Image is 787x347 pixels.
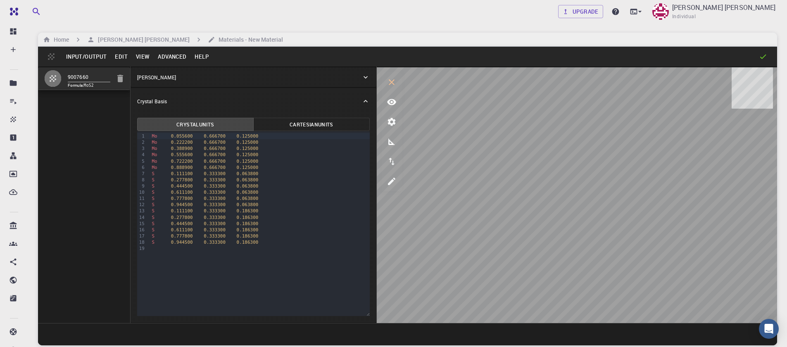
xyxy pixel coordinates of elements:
span: 0.186300 [237,233,259,239]
button: View [132,50,154,63]
button: Help [190,50,213,63]
span: 0.333300 [204,221,226,226]
span: 0.333300 [204,183,226,189]
span: Individual [672,12,696,21]
button: Edit [111,50,132,63]
span: 0.666700 [204,165,226,170]
code: MoS2 [84,83,94,88]
span: 0.666700 [204,152,226,157]
span: 0.611100 [171,190,193,195]
span: 0.722200 [171,159,193,164]
span: 0.063800 [237,202,259,207]
button: Input/Output [62,50,111,63]
span: S [152,227,155,233]
span: Mo [152,152,157,157]
span: 0.111100 [171,208,193,214]
span: S [152,215,155,220]
span: 0.555600 [171,152,193,157]
span: 0.125000 [237,152,259,157]
span: 0.186300 [237,240,259,245]
span: 0.666700 [204,133,226,139]
span: 0.186300 [237,208,259,214]
img: Sanjay Kumar Mahla [652,3,669,20]
span: 0.333300 [204,233,226,239]
span: 0.888900 [171,165,193,170]
span: S [152,177,155,183]
button: CartesianUnits [253,118,370,131]
span: 0.125000 [237,140,259,145]
a: Upgrade [558,5,603,18]
span: 0.222200 [171,140,193,145]
div: 6 [137,164,146,171]
span: 0.611100 [171,227,193,233]
span: 0.333300 [204,240,226,245]
span: 0.055600 [171,133,193,139]
span: 0.125000 [237,159,259,164]
span: 0.944500 [171,240,193,245]
span: 0.333300 [204,227,226,233]
div: 10 [137,189,146,195]
span: S [152,196,155,201]
span: 0.333300 [204,202,226,207]
p: [PERSON_NAME] [PERSON_NAME] [672,2,775,12]
span: 0.388900 [171,146,193,151]
button: CrystalUnits [137,118,254,131]
div: 9 [137,183,146,189]
div: 13 [137,208,146,214]
span: 0.125000 [237,165,259,170]
span: 0.063800 [237,177,259,183]
span: S [152,221,155,226]
h6: Materials - New Material [215,35,283,44]
span: S [152,183,155,189]
p: Crystal Basis [137,97,167,105]
span: 0.666700 [204,146,226,151]
div: 3 [137,145,146,152]
span: 0.125000 [237,133,259,139]
span: 0.333300 [204,208,226,214]
button: Advanced [154,50,190,63]
span: Mo [152,146,157,151]
div: 12 [137,202,146,208]
div: Crystal Basis [131,88,376,114]
span: 0.444500 [171,221,193,226]
span: 0.186300 [237,227,259,233]
span: S [152,233,155,239]
div: 11 [137,195,146,202]
div: 2 [137,139,146,145]
span: Mo [152,133,157,139]
span: 0.125000 [237,146,259,151]
span: Mo [152,159,157,164]
img: logo [7,7,18,16]
div: 19 [137,245,146,252]
div: 4 [137,152,146,158]
span: S [152,240,155,245]
span: 0.063800 [237,171,259,176]
span: 0.277800 [171,215,193,220]
div: 7 [137,171,146,177]
span: 0.186300 [237,215,259,220]
span: S [152,202,155,207]
span: 0.333300 [204,190,226,195]
h6: Home [50,35,69,44]
span: 0.063800 [237,196,259,201]
span: S [152,190,155,195]
div: 8 [137,177,146,183]
div: 18 [137,239,146,245]
div: 14 [137,214,146,221]
div: 16 [137,227,146,233]
div: 5 [137,158,146,164]
div: 17 [137,233,146,239]
span: 0.666700 [204,140,226,145]
span: 0.777800 [171,233,193,239]
div: 15 [137,221,146,227]
span: 0.186300 [237,221,259,226]
div: [PERSON_NAME] [131,67,376,87]
span: 0.333300 [204,215,226,220]
span: 0.666700 [204,159,226,164]
span: 0.944500 [171,202,193,207]
span: 0.444500 [171,183,193,189]
span: 0.063800 [237,183,259,189]
nav: breadcrumb [41,35,285,44]
span: Mo [152,165,157,170]
h6: [PERSON_NAME] [PERSON_NAME] [95,35,190,44]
